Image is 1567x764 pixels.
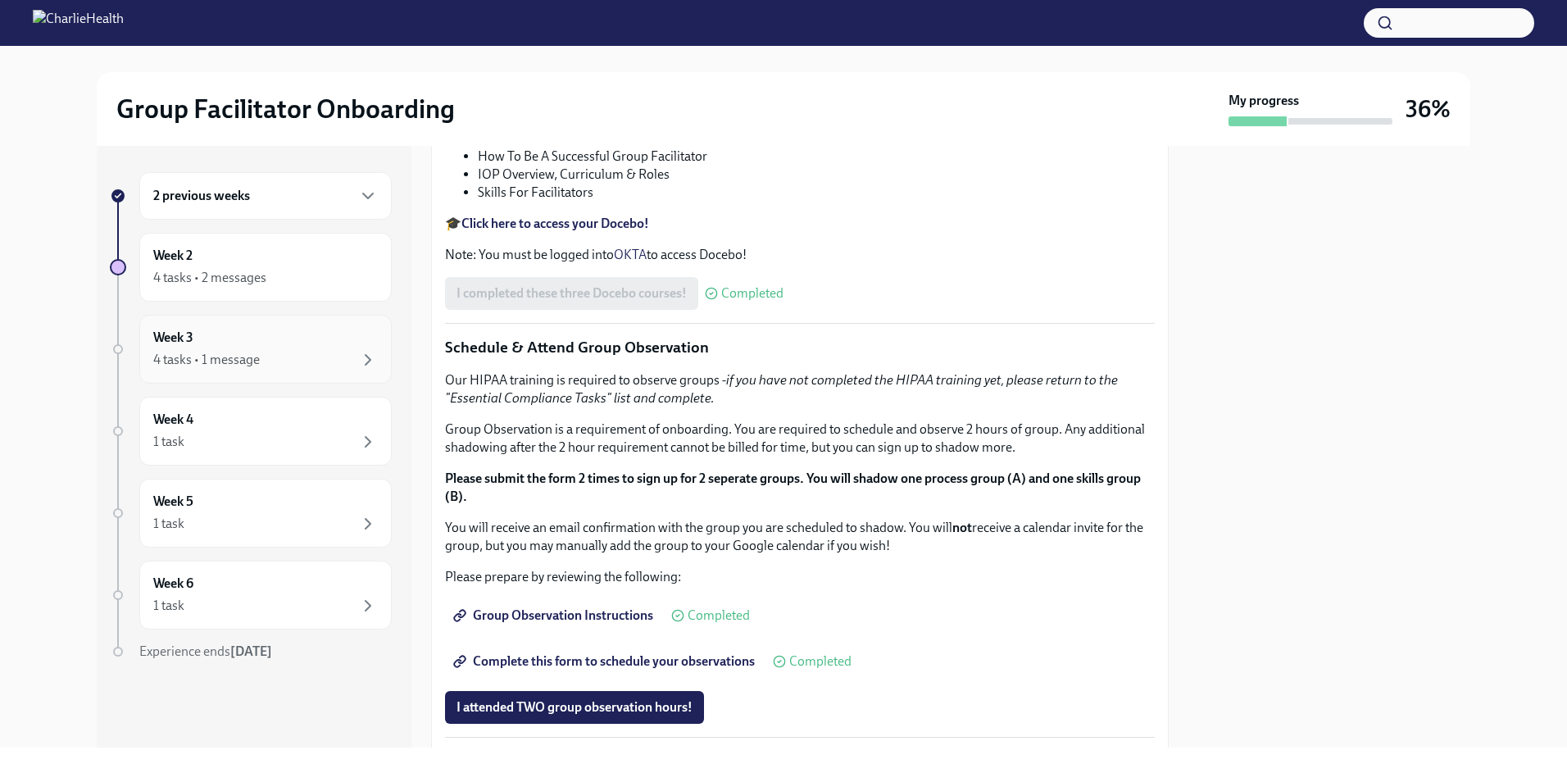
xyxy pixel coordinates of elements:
span: Completed [789,655,852,668]
a: Complete this form to schedule your observations [445,645,766,678]
a: Week 61 task [110,561,392,630]
p: Schedule & Attend Group Observation [445,337,1155,358]
strong: My progress [1229,92,1299,110]
h6: Week 4 [153,411,193,429]
h2: Group Facilitator Onboarding [116,93,455,125]
p: Note: You must be logged into to access Docebo! [445,246,1155,264]
p: You will receive an email confirmation with the group you are scheduled to shadow. You will recei... [445,519,1155,555]
span: I attended TWO group observation hours! [456,699,693,716]
p: Please prepare by reviewing the following: [445,568,1155,586]
h6: Week 6 [153,575,193,593]
h6: Week 5 [153,493,193,511]
p: Group Observation is a requirement of onboarding. You are required to schedule and observe 2 hour... [445,421,1155,457]
strong: [DATE] [230,643,272,659]
span: Completed [721,287,783,300]
em: if you have not completed the HIPAA training yet, please return to the "Essential Compliance Task... [445,372,1118,406]
p: 🎓 [445,215,1155,233]
a: Week 24 tasks • 2 messages [110,233,392,302]
span: Experience ends [139,643,272,659]
a: Week 41 task [110,397,392,466]
div: 1 task [153,597,184,615]
span: Group Observation Instructions [456,607,653,624]
h6: 2 previous weeks [153,187,250,205]
li: Skills For Facilitators [478,184,1155,202]
div: 1 task [153,433,184,451]
h6: Week 2 [153,247,193,265]
a: Group Observation Instructions [445,599,665,632]
a: Week 34 tasks • 1 message [110,315,392,384]
span: Completed [688,609,750,622]
div: 4 tasks • 1 message [153,351,260,369]
span: Complete this form to schedule your observations [456,653,755,670]
strong: not [952,520,972,535]
div: 1 task [153,515,184,533]
a: Week 51 task [110,479,392,548]
img: CharlieHealth [33,10,124,36]
div: 2 previous weeks [139,172,392,220]
h3: 36% [1406,94,1451,124]
button: I attended TWO group observation hours! [445,691,704,724]
li: How To Be A Successful Group Facilitator [478,148,1155,166]
a: OKTA [614,247,647,262]
strong: Please submit the form 2 times to sign up for 2 seperate groups. You will shadow one process grou... [445,471,1141,504]
a: Click here to access your Docebo! [461,216,649,231]
h6: Week 3 [153,329,193,347]
li: IOP Overview, Curriculum & Roles [478,166,1155,184]
div: 4 tasks • 2 messages [153,269,266,287]
p: Our HIPAA training is required to observe groups - [445,371,1155,407]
